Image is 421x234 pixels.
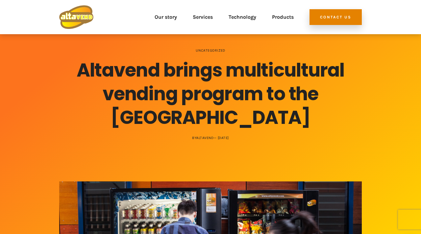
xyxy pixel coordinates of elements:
a: Uncategorized [196,48,225,53]
a: Services [193,5,213,29]
a: Technology [229,5,256,29]
a: Contact Us [310,9,362,25]
a: Our story [155,5,177,29]
nav: Top Menu [101,5,294,29]
a: Products [272,5,294,29]
h1: Altavend brings multicultural vending program to the [GEOGRAPHIC_DATA] [59,59,362,129]
a: altavend [196,136,214,140]
span: by — [192,136,229,140]
a: [DATE] [218,136,229,140]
